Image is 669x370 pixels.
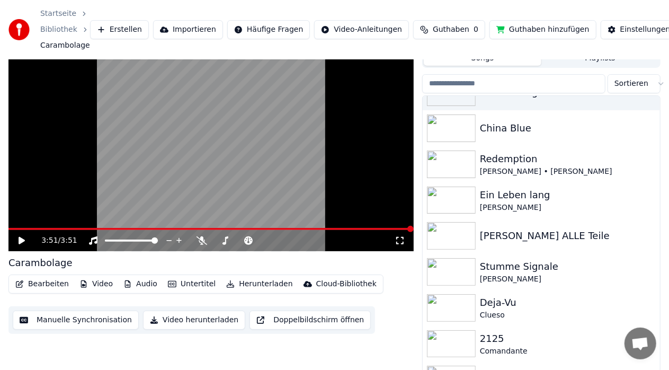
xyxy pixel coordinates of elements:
button: Importieren [153,20,223,39]
span: Carambolage [40,40,90,51]
div: 2125 [480,331,656,346]
button: Untertitel [164,277,220,292]
button: Guthaben hinzufügen [489,20,596,39]
div: / [41,235,67,246]
button: Doppelbildschirm öffnen [249,311,371,330]
div: Redemption [480,152,656,166]
div: [PERSON_NAME] [480,274,656,285]
button: Audio [119,277,162,292]
button: Video [75,277,117,292]
button: Video herunterladen [143,311,245,330]
div: [PERSON_NAME] [480,202,656,213]
button: Bearbeiten [11,277,73,292]
span: 3:51 [41,235,58,246]
a: Startseite [40,8,76,19]
div: Ein Leben lang [480,188,656,202]
button: Guthaben0 [413,20,485,39]
button: Herunterladen [222,277,297,292]
button: Video-Anleitungen [314,20,409,39]
div: Clueso [480,310,656,321]
button: Häufige Fragen [227,20,310,39]
span: 0 [474,24,478,35]
button: Erstellen [90,20,149,39]
a: Bibliothek [40,24,77,35]
div: [PERSON_NAME] • [PERSON_NAME] [480,166,656,177]
div: Stumme Signale [480,259,656,274]
div: [PERSON_NAME] ALLE Teile [480,228,656,243]
div: Deja-Vu [480,295,656,310]
button: Manuelle Synchronisation [13,311,139,330]
div: Comandante [480,346,656,357]
div: China Blue [480,121,656,136]
span: Guthaben [433,24,469,35]
div: Chat öffnen [625,328,656,359]
span: 3:51 [60,235,77,246]
div: Carambolage [8,256,73,270]
nav: breadcrumb [40,8,90,51]
div: Cloud-Bibliothek [316,279,377,289]
span: Sortieren [614,78,648,89]
img: youka [8,19,30,40]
